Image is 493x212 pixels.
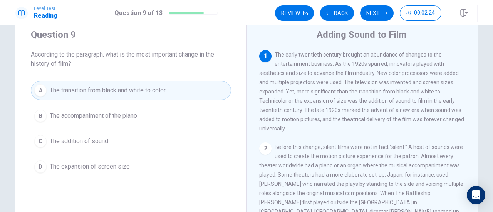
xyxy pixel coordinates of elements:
[34,135,47,147] div: C
[31,28,231,41] h4: Question 9
[259,52,464,132] span: The early twentieth century brought an abundance of changes to the entertainment business. As the...
[50,86,166,95] span: The transition from black and white to color
[360,5,394,21] button: Next
[467,186,485,204] div: Open Intercom Messenger
[275,5,314,21] button: Review
[50,137,108,146] span: The addition of sound
[400,5,441,21] button: 00:02:24
[31,81,231,100] button: AThe transition from black and white to color
[34,11,57,20] h1: Reading
[31,157,231,176] button: DThe expansion of screen size
[50,111,137,120] span: The accompaniment of the piano
[50,162,130,171] span: The expansion of screen size
[31,106,231,125] button: BThe accompaniment of the piano
[34,110,47,122] div: B
[34,6,57,11] span: Level Test
[317,28,406,41] h4: Adding Sound to Film
[34,160,47,173] div: D
[114,8,163,18] h1: Question 9 of 13
[414,10,435,16] span: 00:02:24
[259,142,272,155] div: 2
[31,132,231,151] button: CThe addition of sound
[259,50,272,62] div: 1
[31,50,231,68] span: According to the paragraph, what is the most important change in the history of film?
[34,84,47,97] div: A
[320,5,354,21] button: Back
